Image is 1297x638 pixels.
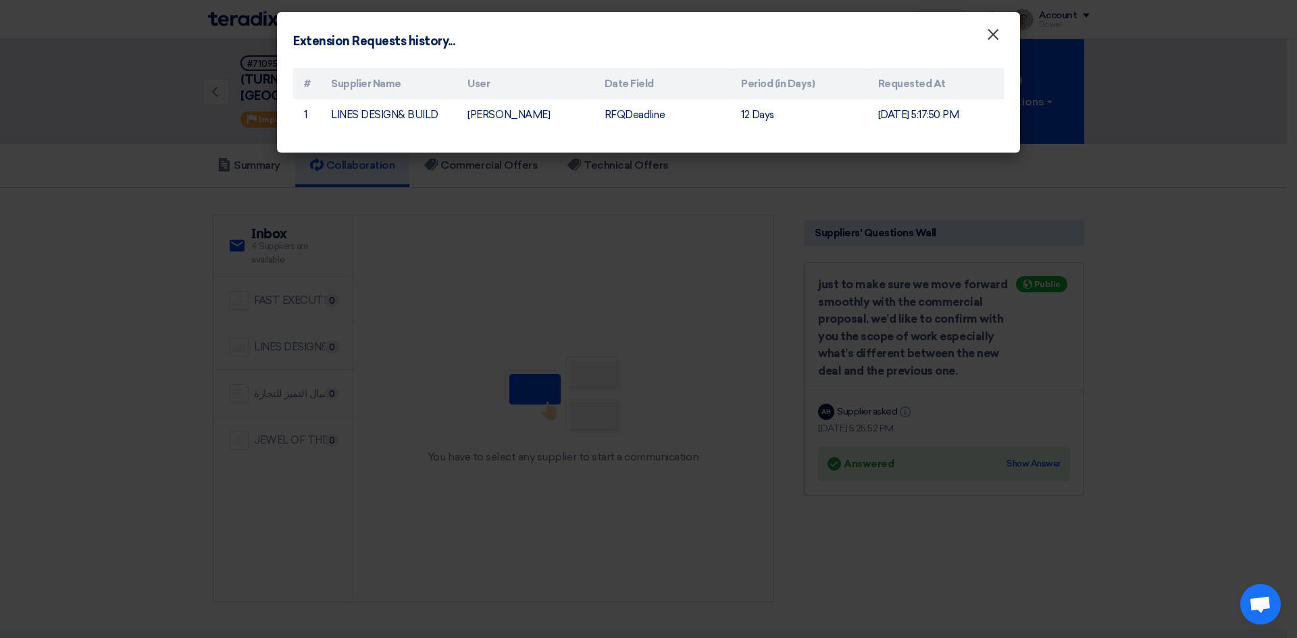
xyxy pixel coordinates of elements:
[730,99,867,131] td: 12 Days
[293,68,320,100] th: #
[320,99,457,131] td: LINES DESIGN& BUILD
[867,99,1004,131] td: [DATE] 5:17:50 PM
[594,99,730,131] td: RFQDeadline
[457,99,593,131] td: [PERSON_NAME]
[1240,584,1281,624] a: Open chat
[594,68,730,100] th: Date Field
[975,22,1011,49] button: Close
[986,24,1000,51] span: ×
[293,99,320,131] td: 1
[293,32,455,51] h4: Extension Requests history...
[867,68,1004,100] th: Requested At
[320,68,457,100] th: Supplier Name
[457,68,593,100] th: User
[730,68,867,100] th: Period (in Days)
